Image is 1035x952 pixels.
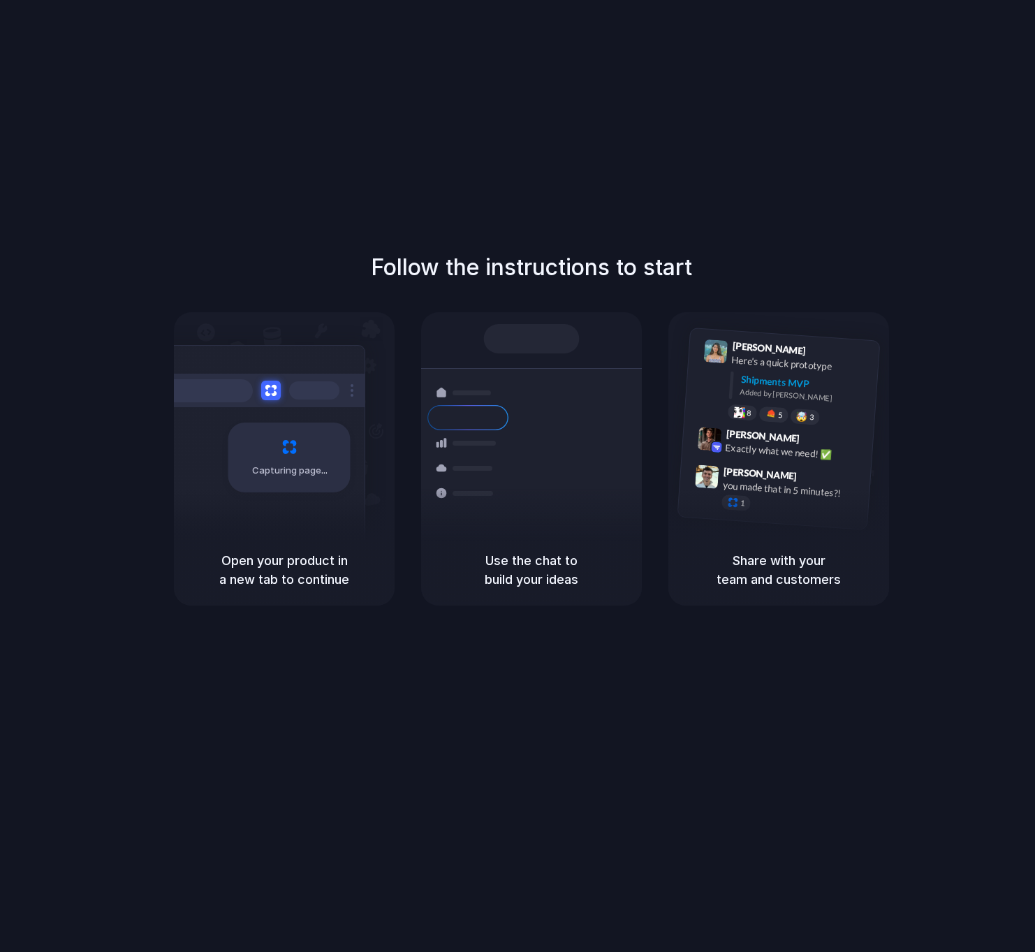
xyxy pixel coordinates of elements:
h5: Open your product in a new tab to continue [191,551,378,589]
span: 9:42 AM [804,433,832,450]
span: 5 [778,411,783,419]
span: Capturing page [252,464,330,478]
div: you made that in 5 minutes?! [722,478,862,502]
div: Here's a quick prototype [731,353,871,376]
div: Added by [PERSON_NAME] [740,386,868,407]
span: [PERSON_NAME] [724,464,798,484]
div: Shipments MVP [740,372,869,395]
span: [PERSON_NAME] [732,338,806,358]
h1: Follow the instructions to start [371,251,692,284]
div: 🤯 [796,412,808,423]
span: 9:41 AM [810,345,839,362]
span: 1 [740,499,745,507]
span: [PERSON_NAME] [726,426,800,446]
div: Exactly what we need! ✅ [725,441,865,464]
span: 3 [809,413,814,421]
h5: Use the chat to build your ideas [438,551,625,589]
span: 8 [747,409,751,417]
span: 9:47 AM [801,471,830,488]
h5: Share with your team and customers [685,551,872,589]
